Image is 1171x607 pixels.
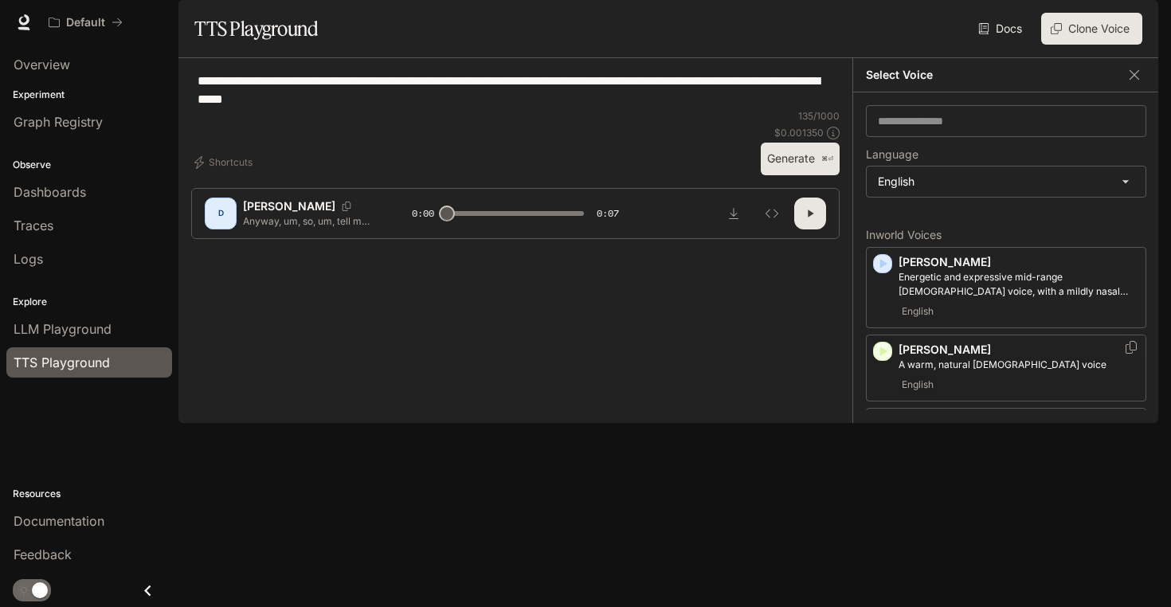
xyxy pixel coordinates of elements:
button: Generate⌘⏎ [761,143,840,175]
span: English [899,375,937,394]
p: $ 0.001350 [774,126,824,139]
p: Inworld Voices [866,229,1146,241]
button: Clone Voice [1041,13,1142,45]
p: Anyway, um, so, um, tell me, tell me all about her. I mean, what's she like? Is she really, you k... [243,214,374,228]
p: 135 / 1000 [798,109,840,123]
h1: TTS Playground [194,13,318,45]
p: [PERSON_NAME] [899,254,1139,270]
a: Docs [975,13,1028,45]
button: Copy Voice ID [1123,341,1139,354]
p: A warm, natural female voice [899,358,1139,372]
span: English [899,302,937,321]
p: Default [66,16,105,29]
div: D [208,201,233,226]
button: Inspect [756,198,788,229]
button: Download audio [718,198,750,229]
p: [PERSON_NAME] [243,198,335,214]
p: [PERSON_NAME] [899,342,1139,358]
p: ⌘⏎ [821,155,833,164]
button: Copy Voice ID [335,202,358,211]
p: Energetic and expressive mid-range male voice, with a mildly nasal quality [899,270,1139,299]
p: Language [866,149,918,160]
div: English [867,166,1146,197]
span: 0:00 [412,206,434,221]
button: Shortcuts [191,150,259,175]
span: 0:07 [597,206,619,221]
button: All workspaces [41,6,130,38]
